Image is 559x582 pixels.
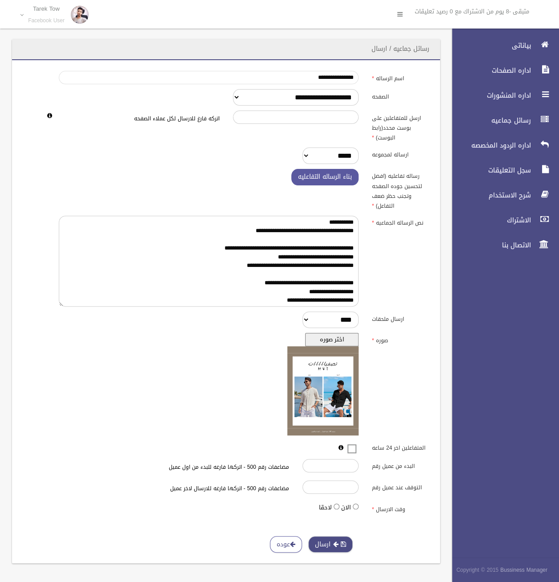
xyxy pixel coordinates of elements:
[308,536,353,553] button: ارسال
[445,135,559,155] a: اداره الردود المخصصه
[365,216,435,228] label: نص الرساله الجماعيه
[305,333,359,346] button: اختر صوره
[445,111,559,130] a: رسائل جماعيه
[445,185,559,205] a: شرح الاستخدام
[128,464,289,470] h6: مضاعفات رقم 500 - اتركها فارغه للبدء من اول عميل
[445,66,534,75] span: اداره الصفحات
[445,116,534,125] span: رسائل جماعيه
[365,111,435,143] label: ارسل للمتفاعلين على بوست محدد(رابط البوست)
[270,536,302,553] a: عوده
[445,160,559,180] a: سجل التعليقات
[365,333,435,345] label: صوره
[445,61,559,80] a: اداره الصفحات
[445,86,559,105] a: اداره المنشورات
[365,440,435,453] label: المتفاعلين اخر 24 ساعه
[365,502,435,514] label: وقت الارسال
[445,191,534,200] span: شرح الاستخدام
[445,141,534,150] span: اداره الردود المخصصه
[456,565,498,575] span: Copyright © 2015
[445,36,559,55] a: بياناتى
[445,235,559,255] a: الاتصال بنا
[445,91,534,100] span: اداره المنشورات
[365,89,435,102] label: الصفحه
[361,40,440,57] header: رسائل جماعيه / ارسال
[28,5,65,12] p: Tarek Tow
[365,480,435,493] label: التوقف عند عميل رقم
[365,71,435,83] label: اسم الرساله
[28,17,65,24] small: Facebook User
[287,346,359,435] img: معاينه الصوره
[291,169,359,185] button: بناء الرساله التفاعليه
[365,148,435,160] label: ارساله لمجموعه
[319,502,332,513] label: لاحقا
[445,166,534,175] span: سجل التعليقات
[445,41,534,50] span: بياناتى
[445,241,534,250] span: الاتصال بنا
[59,116,219,122] h6: اتركه فارغ للارسال لكل عملاء الصفحه
[445,216,534,225] span: الاشتراك
[128,486,289,492] h6: مضاعفات رقم 500 - اتركها فارغه للارسال لاخر عميل
[445,210,559,230] a: الاشتراك
[365,311,435,324] label: ارسال ملحقات
[365,169,435,211] label: رساله تفاعليه (افضل لتحسين جوده الصفحه وتجنب حظر ضعف التفاعل)
[500,565,547,575] strong: Bussiness Manager
[341,502,351,513] label: الان
[365,459,435,471] label: البدء من عميل رقم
